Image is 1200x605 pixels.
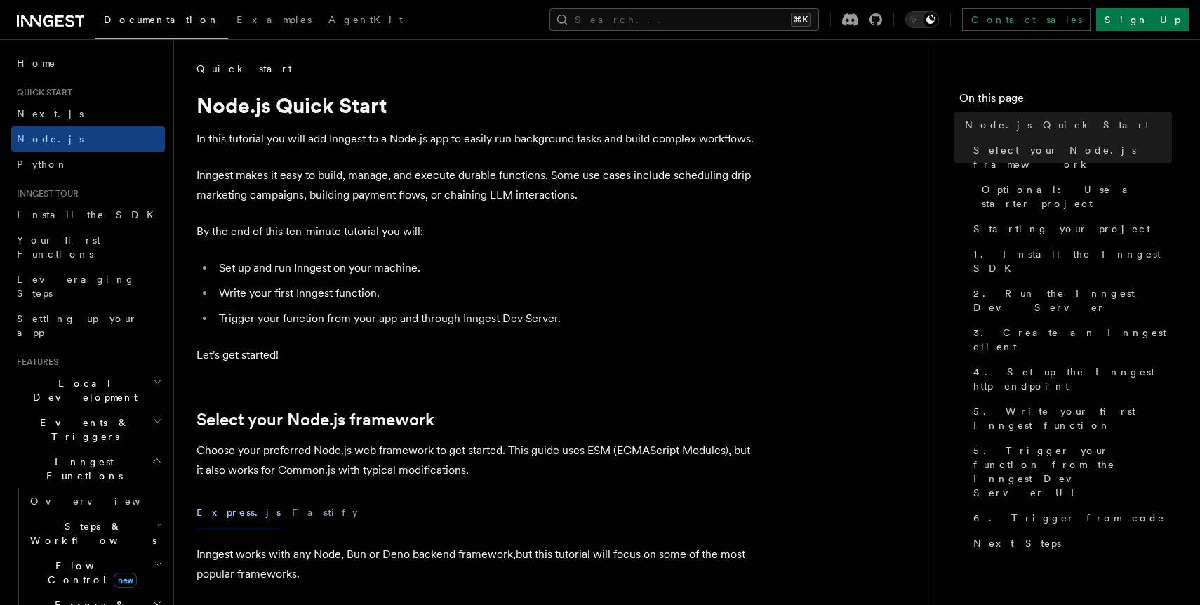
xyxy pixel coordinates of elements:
[292,497,358,528] button: Fastify
[968,399,1172,438] a: 5. Write your first Inngest function
[17,274,135,299] span: Leveraging Steps
[25,559,154,587] span: Flow Control
[11,51,165,76] a: Home
[973,365,1172,393] span: 4. Set up the Inngest http endpoint
[965,118,1149,132] span: Node.js Quick Start
[791,13,811,27] kbd: ⌘K
[196,222,758,241] p: By the end of this ten-minute tutorial you will:
[196,166,758,205] p: Inngest makes it easy to build, manage, and execute durable functions. Some use cases include sch...
[11,357,58,368] span: Features
[30,496,175,507] span: Overview
[11,267,165,306] a: Leveraging Steps
[549,8,819,31] button: Search...⌘K
[973,247,1172,275] span: 1. Install the Inngest SDK
[196,410,434,430] a: Select your Node.js framework
[973,511,1165,525] span: 6. Trigger from code
[215,258,758,278] li: Set up and run Inngest on your machine.
[236,14,312,25] span: Examples
[196,93,758,118] h1: Node.js Quick Start
[973,444,1172,500] span: 5. Trigger your function from the Inngest Dev Server UI
[196,441,758,480] p: Choose your preferred Node.js web framework to get started. This guide uses ESM (ECMAScript Modul...
[973,404,1172,432] span: 5. Write your first Inngest function
[959,90,1172,112] h4: On this page
[17,159,68,170] span: Python
[968,438,1172,505] a: 5. Trigger your function from the Inngest Dev Server UI
[11,227,165,267] a: Your first Functions
[968,138,1172,177] a: Select your Node.js framework
[196,345,758,365] p: Let's get started!
[25,514,165,553] button: Steps & Workflows
[11,152,165,177] a: Python
[95,4,228,39] a: Documentation
[17,108,84,119] span: Next.js
[25,553,165,592] button: Flow Controlnew
[215,309,758,328] li: Trigger your function from your app and through Inngest Dev Server.
[968,359,1172,399] a: 4. Set up the Inngest http endpoint
[11,202,165,227] a: Install the SDK
[11,371,165,410] button: Local Development
[196,545,758,584] p: Inngest works with any Node, Bun or Deno backend framework,but this tutorial will focus on some o...
[215,284,758,303] li: Write your first Inngest function.
[17,234,100,260] span: Your first Functions
[17,133,84,145] span: Node.js
[11,449,165,488] button: Inngest Functions
[320,4,411,38] a: AgentKit
[196,62,292,76] a: Quick start
[196,497,281,528] button: Express.js
[968,320,1172,359] a: 3. Create an Inngest client
[11,188,79,199] span: Inngest tour
[17,209,162,220] span: Install the SDK
[114,573,137,588] span: new
[973,536,1061,550] span: Next Steps
[973,286,1172,314] span: 2. Run the Inngest Dev Server
[1096,8,1189,31] a: Sign Up
[905,11,939,28] button: Toggle dark mode
[968,531,1172,556] a: Next Steps
[17,313,138,338] span: Setting up your app
[973,143,1172,171] span: Select your Node.js framework
[11,87,72,98] span: Quick start
[196,129,758,149] p: In this tutorial you will add Inngest to a Node.js app to easily run background tasks and build c...
[17,56,56,70] span: Home
[25,488,165,514] a: Overview
[11,415,153,444] span: Events & Triggers
[982,182,1172,211] span: Optional: Use a starter project
[11,410,165,449] button: Events & Triggers
[968,216,1172,241] a: Starting your project
[11,455,152,483] span: Inngest Functions
[328,14,403,25] span: AgentKit
[11,126,165,152] a: Node.js
[968,505,1172,531] a: 6. Trigger from code
[973,222,1150,236] span: Starting your project
[968,241,1172,281] a: 1. Install the Inngest SDK
[976,177,1172,216] a: Optional: Use a starter project
[228,4,320,38] a: Examples
[25,519,156,547] span: Steps & Workflows
[104,14,220,25] span: Documentation
[959,112,1172,138] a: Node.js Quick Start
[11,376,153,404] span: Local Development
[11,101,165,126] a: Next.js
[973,326,1172,354] span: 3. Create an Inngest client
[11,306,165,345] a: Setting up your app
[962,8,1091,31] a: Contact sales
[968,281,1172,320] a: 2. Run the Inngest Dev Server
